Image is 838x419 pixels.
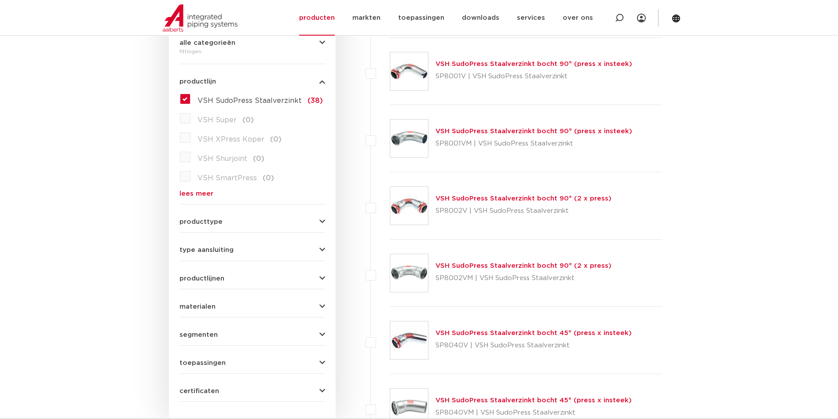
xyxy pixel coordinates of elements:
[242,117,254,124] span: (0)
[198,136,264,143] span: VSH XPress Koper
[179,40,325,46] button: alle categorieën
[179,360,325,366] button: toepassingen
[179,219,325,225] button: producttype
[307,97,323,104] span: (38)
[179,40,235,46] span: alle categorieën
[270,136,282,143] span: (0)
[179,219,223,225] span: producttype
[179,78,216,85] span: productlijn
[390,187,428,225] img: Thumbnail for VSH SudoPress Staalverzinkt bocht 90° (2 x press)
[179,275,325,282] button: productlijnen
[179,247,234,253] span: type aansluiting
[179,388,325,394] button: certificaten
[435,61,632,67] a: VSH SudoPress Staalverzinkt bocht 90° (press x insteek)
[198,155,247,162] span: VSH Shurjoint
[179,388,219,394] span: certificaten
[435,271,611,285] p: SP8002VM | VSH SudoPress Staalverzinkt
[179,247,325,253] button: type aansluiting
[390,52,428,90] img: Thumbnail for VSH SudoPress Staalverzinkt bocht 90° (press x insteek)
[179,46,325,57] div: fittingen
[390,321,428,359] img: Thumbnail for VSH SudoPress Staalverzinkt bocht 45° (press x insteek)
[253,155,264,162] span: (0)
[179,275,224,282] span: productlijnen
[198,97,302,104] span: VSH SudoPress Staalverzinkt
[435,69,632,84] p: SP8001V | VSH SudoPress Staalverzinkt
[390,254,428,292] img: Thumbnail for VSH SudoPress Staalverzinkt bocht 90° (2 x press)
[179,332,218,338] span: segmenten
[435,397,632,404] a: VSH SudoPress Staalverzinkt bocht 45° (press x insteek)
[435,330,632,336] a: VSH SudoPress Staalverzinkt bocht 45° (press x insteek)
[179,78,325,85] button: productlijn
[435,195,611,202] a: VSH SudoPress Staalverzinkt bocht 90° (2 x press)
[435,262,611,269] a: VSH SudoPress Staalverzinkt bocht 90° (2 x press)
[435,339,632,353] p: SP8040V | VSH SudoPress Staalverzinkt
[435,204,611,218] p: SP8002V | VSH SudoPress Staalverzinkt
[435,137,632,151] p: SP8001VM | VSH SudoPress Staalverzinkt
[179,303,325,310] button: materialen
[179,332,325,338] button: segmenten
[179,303,216,310] span: materialen
[179,190,325,197] a: lees meer
[390,120,428,157] img: Thumbnail for VSH SudoPress Staalverzinkt bocht 90° (press x insteek)
[263,175,274,182] span: (0)
[198,175,257,182] span: VSH SmartPress
[435,128,632,135] a: VSH SudoPress Staalverzinkt bocht 90° (press x insteek)
[198,117,237,124] span: VSH Super
[179,360,226,366] span: toepassingen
